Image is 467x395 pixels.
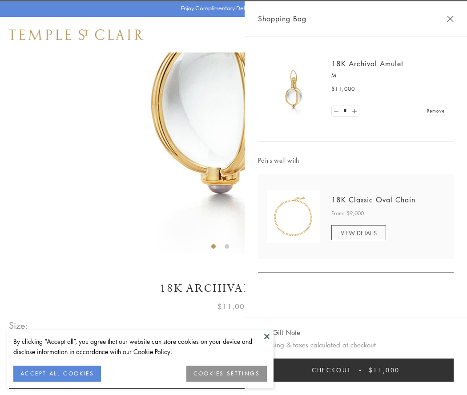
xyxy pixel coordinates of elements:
[267,190,320,243] img: N88865-OV18
[312,365,351,375] span: Checkout
[9,281,458,296] h1: 18K Archival Amulet
[9,318,28,333] span: Size:
[13,336,267,357] div: By clicking “Accept all”, you agree that our website can store cookies on your device and disclos...
[331,71,445,80] p: M
[331,225,386,240] a: VIEW DETAILS
[369,365,400,375] span: $11,000
[258,327,300,338] button: Add Gift Note
[181,4,282,13] p: Enjoy Complimentary Delivery & Returns
[331,209,364,218] span: From: $9,000
[447,16,454,22] button: Close Shopping Bag
[258,13,306,24] span: Shopping Bag
[341,229,377,237] span: VIEW DETAILS
[332,105,341,117] a: Set quantity to 0
[331,85,355,93] span: $11,000
[258,359,454,382] button: Checkout $11,000
[267,62,320,116] img: 18K Archival Amulet
[427,106,445,116] a: Remove
[258,339,454,351] p: Shipping & taxes calculated at checkout
[258,155,454,165] span: Pairs well with
[350,105,358,117] a: Set quantity to 2
[331,59,403,69] a: 18K Archival Amulet
[186,366,267,382] button: COOKIES SETTINGS
[9,29,143,40] img: Temple St. Clair
[13,366,101,382] button: ACCEPT ALL COOKIES
[331,195,415,205] a: 18K Classic Oval Chain
[217,301,250,312] span: $11,000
